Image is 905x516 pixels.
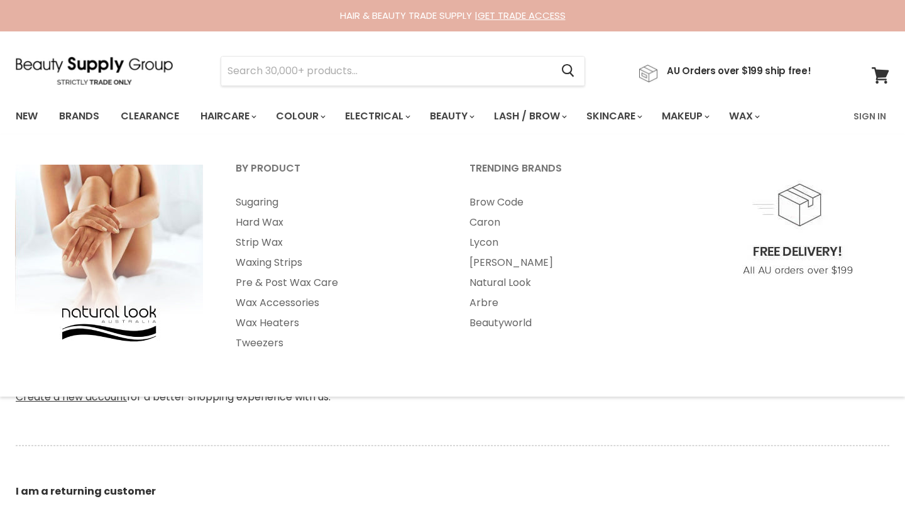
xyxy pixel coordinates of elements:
a: Hard Wax [220,212,451,233]
ul: Main menu [6,98,808,134]
a: Tweezers [220,333,451,353]
input: Search [221,57,551,85]
a: New [6,103,47,129]
a: Arbre [454,293,685,313]
button: Search [551,57,584,85]
a: Sugaring [220,192,451,212]
ul: Main menu [220,192,451,353]
a: Brow Code [454,192,685,212]
a: [PERSON_NAME] [454,253,685,273]
a: Brands [50,103,109,129]
a: Makeup [652,103,717,129]
a: Trending Brands [454,158,685,190]
a: Wax [720,103,767,129]
a: Beautyworld [454,313,685,333]
a: By Product [220,158,451,190]
a: Lycon [454,233,685,253]
a: GET TRADE ACCESS [478,9,566,22]
a: Strip Wax [220,233,451,253]
a: Wax Accessories [220,293,451,313]
a: Wax Heaters [220,313,451,333]
a: Beauty [420,103,482,129]
a: Waxing Strips [220,253,451,273]
ul: Main menu [454,192,685,333]
a: Electrical [336,103,418,129]
a: Caron [454,212,685,233]
a: Clearance [111,103,189,129]
a: Lash / Brow [485,103,574,129]
a: Sign In [846,103,894,129]
a: Colour [266,103,333,129]
a: Skincare [577,103,650,129]
a: Pre & Post Wax Care [220,273,451,293]
a: Haircare [191,103,264,129]
a: Create a new account [16,390,127,404]
b: I am a returning customer [16,484,156,498]
a: Natural Look [454,273,685,293]
form: Product [221,56,585,86]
